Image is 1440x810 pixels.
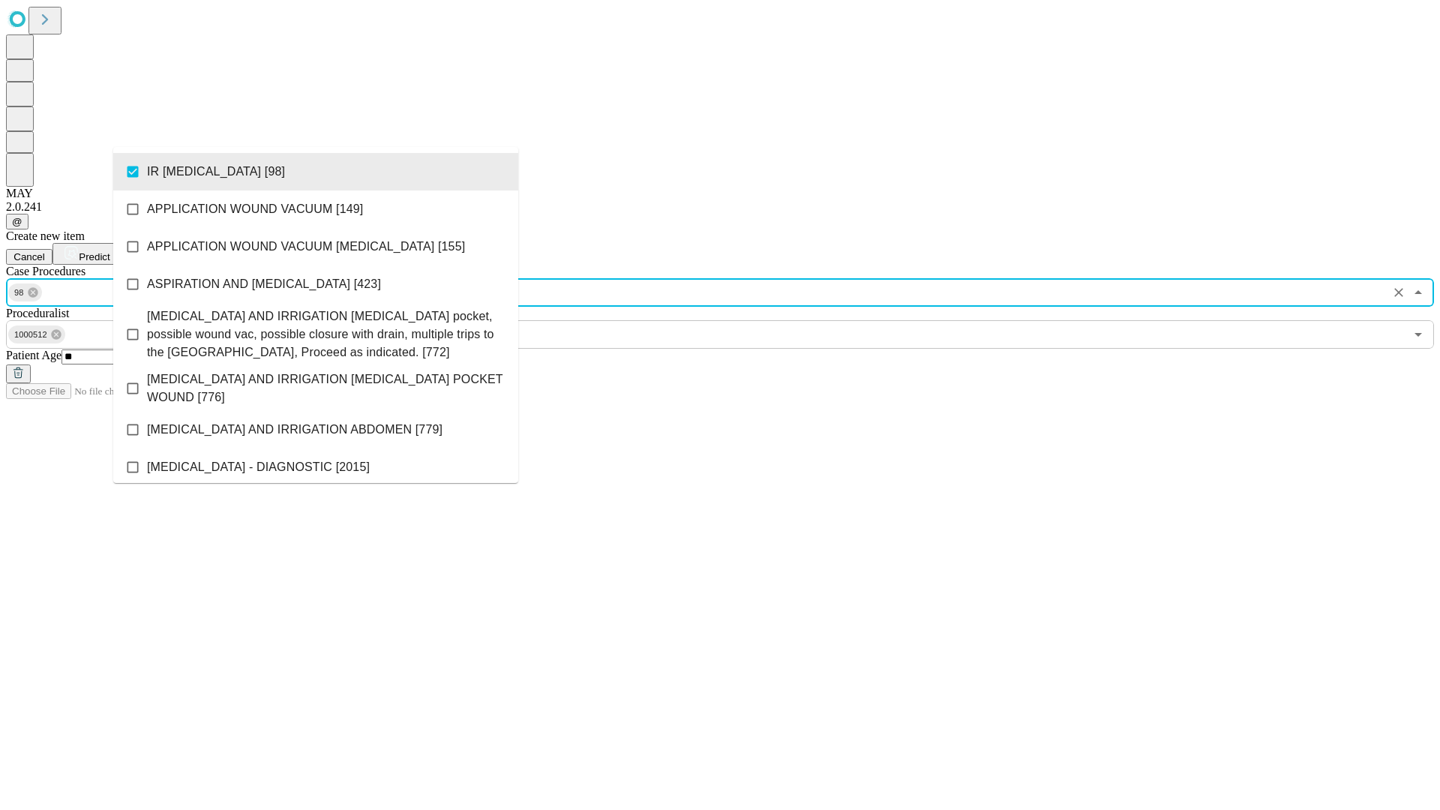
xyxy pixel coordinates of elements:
[6,214,28,229] button: @
[79,251,109,262] span: Predict
[147,421,442,439] span: [MEDICAL_DATA] AND IRRIGATION ABDOMEN [779]
[147,200,363,218] span: APPLICATION WOUND VACUUM [149]
[147,458,370,476] span: [MEDICAL_DATA] - DIAGNOSTIC [2015]
[1388,282,1409,303] button: Clear
[8,325,65,343] div: 1000512
[8,283,42,301] div: 98
[6,200,1434,214] div: 2.0.241
[147,163,285,181] span: IR [MEDICAL_DATA] [98]
[6,307,69,319] span: Proceduralist
[8,326,53,343] span: 1000512
[147,238,465,256] span: APPLICATION WOUND VACUUM [MEDICAL_DATA] [155]
[6,249,52,265] button: Cancel
[12,216,22,227] span: @
[52,243,121,265] button: Predict
[6,349,61,361] span: Patient Age
[6,265,85,277] span: Scheduled Procedure
[13,251,45,262] span: Cancel
[6,187,1434,200] div: MAY
[6,229,85,242] span: Create new item
[147,370,506,406] span: [MEDICAL_DATA] AND IRRIGATION [MEDICAL_DATA] POCKET WOUND [776]
[147,275,381,293] span: ASPIRATION AND [MEDICAL_DATA] [423]
[1408,324,1429,345] button: Open
[8,284,30,301] span: 98
[1408,282,1429,303] button: Close
[147,307,506,361] span: [MEDICAL_DATA] AND IRRIGATION [MEDICAL_DATA] pocket, possible wound vac, possible closure with dr...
